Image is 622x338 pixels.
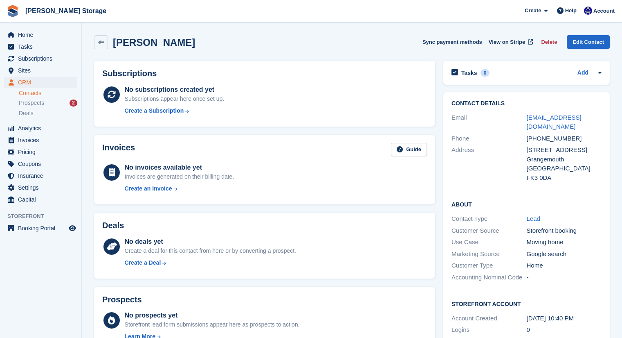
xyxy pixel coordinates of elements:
div: Create a deal for this contact from here or by converting a prospect. [125,247,296,255]
span: Sites [18,65,67,76]
div: No prospects yet [125,311,300,320]
div: [DATE] 10:40 PM [527,314,602,323]
h2: Tasks [461,69,477,77]
div: Create an Invoice [125,184,172,193]
div: No subscriptions created yet [125,85,225,95]
a: Preview store [67,223,77,233]
span: Settings [18,182,67,193]
span: Storefront [7,212,81,220]
div: Email [451,113,527,132]
h2: Prospects [102,295,142,304]
a: menu [4,65,77,76]
h2: Deals [102,221,124,230]
a: Edit Contact [567,35,610,49]
div: Invoices are generated on their billing date. [125,172,234,181]
div: FK3 0DA [527,173,602,183]
a: [PERSON_NAME] Storage [22,4,110,18]
a: menu [4,29,77,41]
button: Delete [538,35,560,49]
span: CRM [18,77,67,88]
a: menu [4,146,77,158]
a: Lead [527,215,540,222]
a: Deals [19,109,77,118]
div: 0 [481,69,490,77]
span: Invoices [18,134,67,146]
a: View on Stripe [485,35,535,49]
div: Storefront lead form submissions appear here as prospects to action. [125,320,300,329]
a: menu [4,194,77,205]
div: Storefront booking [527,226,602,236]
a: Create a Subscription [125,107,225,115]
div: [STREET_ADDRESS] [527,145,602,155]
span: Coupons [18,158,67,170]
span: Tasks [18,41,67,52]
h2: Contact Details [451,100,602,107]
div: Google search [527,250,602,259]
a: menu [4,53,77,64]
span: Help [565,7,577,15]
span: Account [593,7,615,15]
span: Booking Portal [18,222,67,234]
h2: Subscriptions [102,69,427,78]
a: Guide [391,143,427,157]
span: Insurance [18,170,67,181]
div: [GEOGRAPHIC_DATA] [527,164,602,173]
span: Home [18,29,67,41]
a: Prospects 2 [19,99,77,107]
span: Deals [19,109,34,117]
a: Create a Deal [125,259,296,267]
a: menu [4,134,77,146]
h2: Storefront Account [451,299,602,308]
a: menu [4,158,77,170]
div: 2 [70,100,77,107]
div: Marketing Source [451,250,527,259]
h2: About [451,200,602,208]
h2: Invoices [102,143,135,157]
div: Moving home [527,238,602,247]
a: menu [4,182,77,193]
img: Ross Watt [584,7,592,15]
span: Pricing [18,146,67,158]
div: Create a Subscription [125,107,184,115]
span: Create [525,7,541,15]
div: Use Case [451,238,527,247]
div: Grangemouth [527,155,602,164]
a: [EMAIL_ADDRESS][DOMAIN_NAME] [527,114,582,130]
div: - [527,273,602,282]
div: Address [451,145,527,182]
div: Customer Source [451,226,527,236]
div: Logins [451,325,527,335]
a: menu [4,41,77,52]
div: Subscriptions appear here once set up. [125,95,225,103]
a: menu [4,170,77,181]
span: Prospects [19,99,44,107]
a: Contacts [19,89,77,97]
div: Customer Type [451,261,527,270]
div: Contact Type [451,214,527,224]
button: Sync payment methods [422,35,482,49]
div: Account Created [451,314,527,323]
a: menu [4,222,77,234]
span: View on Stripe [489,38,525,46]
div: No deals yet [125,237,296,247]
a: Add [577,68,588,78]
div: Home [527,261,602,270]
a: Create an Invoice [125,184,234,193]
span: Analytics [18,122,67,134]
div: Phone [451,134,527,143]
a: menu [4,77,77,88]
span: Capital [18,194,67,205]
span: Subscriptions [18,53,67,64]
h2: [PERSON_NAME] [113,37,195,48]
a: menu [4,122,77,134]
div: Accounting Nominal Code [451,273,527,282]
div: No invoices available yet [125,163,234,172]
div: [PHONE_NUMBER] [527,134,602,143]
div: 0 [527,325,602,335]
img: stora-icon-8386f47178a22dfd0bd8f6a31ec36ba5ce8667c1dd55bd0f319d3a0aa187defe.svg [7,5,19,17]
div: Create a Deal [125,259,161,267]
